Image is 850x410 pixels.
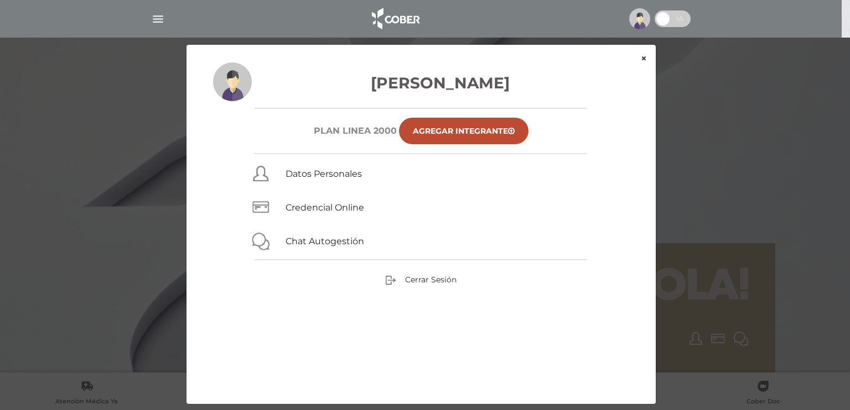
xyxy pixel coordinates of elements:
span: Cerrar Sesión [405,275,457,285]
img: Cober_menu-lines-white.svg [151,12,165,26]
button: × [632,45,656,72]
h6: Plan Linea 2000 [314,125,397,136]
img: profile-placeholder.svg [213,62,252,101]
img: sign-out.png [385,275,396,286]
img: profile-placeholder.svg [629,8,650,29]
a: Agregar Integrante [399,118,528,144]
a: Cerrar Sesión [385,274,457,284]
a: Chat Autogestión [286,236,364,246]
img: logo_cober_home-white.png [366,6,424,32]
a: Credencial Online [286,202,364,213]
h3: [PERSON_NAME] [213,71,629,94]
a: Datos Personales [286,169,362,179]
